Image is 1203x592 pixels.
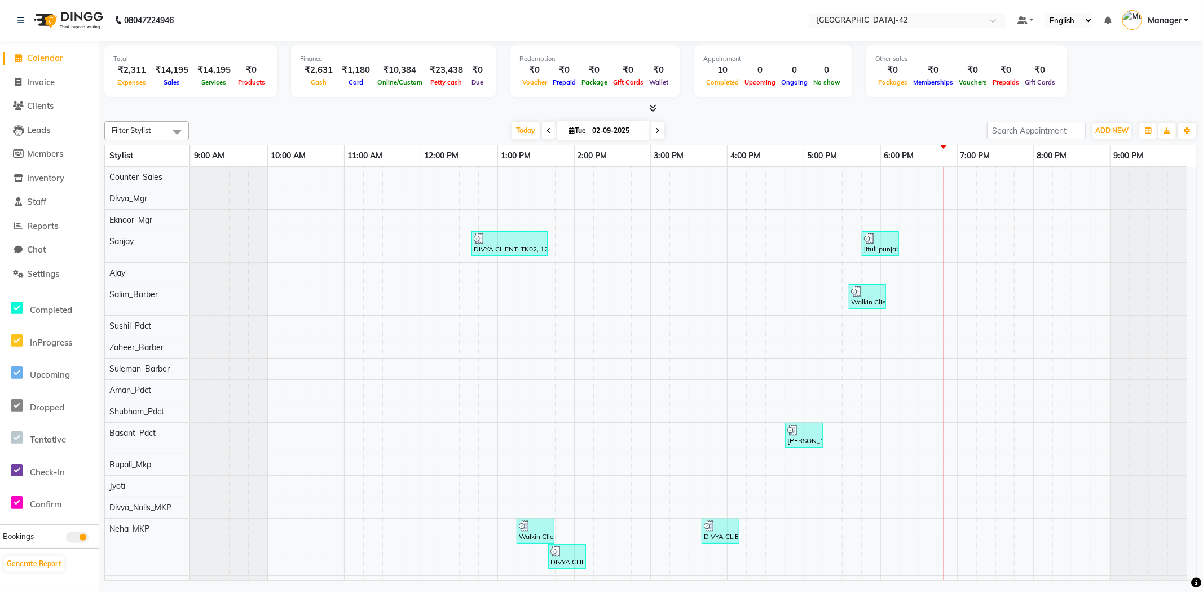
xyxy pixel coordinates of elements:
[3,532,34,541] span: Bookings
[308,78,329,86] span: Cash
[199,78,230,86] span: Services
[3,172,96,185] a: Inventory
[27,77,55,87] span: Invoice
[512,122,540,139] span: Today
[109,460,151,470] span: Rupali_Mkp
[112,126,151,135] span: Filter Stylist
[109,151,133,161] span: Stylist
[109,407,164,417] span: Shubham_Pdct
[1095,126,1129,135] span: ADD NEW
[191,148,227,164] a: 9:00 AM
[518,520,553,542] div: Walkin Client [GEOGRAPHIC_DATA], 01:15 PM-01:45 PM, Eyebrows (₹200)
[4,556,64,572] button: Generate Report
[498,148,534,164] a: 1:00 PM
[113,54,268,64] div: Total
[575,148,610,164] a: 2:00 PM
[235,78,268,86] span: Products
[1022,64,1058,77] div: ₹0
[651,148,686,164] a: 3:00 PM
[473,233,547,254] div: DIVYA CLIENT, TK02, 12:40 PM-01:40 PM, Cr.Stylist Cut(F) (₹2000)
[579,64,610,77] div: ₹0
[810,78,843,86] span: No show
[646,64,671,77] div: ₹0
[703,520,738,542] div: DIVYA CLIENT, TK04, 03:40 PM-04:10 PM, Eyebrows (₹200)
[109,524,149,534] span: Neha_MKP
[519,64,550,77] div: ₹0
[109,364,170,374] span: Suleman_Barber
[30,304,72,315] span: Completed
[566,126,589,135] span: Tue
[646,78,671,86] span: Wallet
[109,342,164,352] span: Zaheer_Barber
[27,173,64,183] span: Inventory
[428,78,465,86] span: Petty cash
[337,64,374,77] div: ₹1,180
[113,64,151,77] div: ₹2,311
[235,64,268,77] div: ₹0
[30,467,65,478] span: Check-In
[3,76,96,89] a: Invoice
[3,196,96,209] a: Staff
[193,64,235,77] div: ₹14,195
[910,64,956,77] div: ₹0
[519,54,671,64] div: Redemption
[987,122,1086,139] input: Search Appointment
[1092,123,1131,139] button: ADD NEW
[703,54,843,64] div: Appointment
[742,64,778,77] div: 0
[345,148,385,164] a: 11:00 AM
[374,78,425,86] span: Online/Custom
[863,233,898,254] div: jituli punjabi, TK08, 05:45 PM-06:15 PM, Hair Spa L'oreal(F)* (₹850)
[990,78,1022,86] span: Prepaids
[519,78,550,86] span: Voucher
[30,402,64,413] span: Dropped
[27,52,63,63] span: Calendar
[956,64,990,77] div: ₹0
[115,78,149,86] span: Expenses
[109,502,171,513] span: Divya_Nails_MKP
[109,215,152,225] span: Eknoor_Mgr
[875,54,1058,64] div: Other sales
[958,148,993,164] a: 7:00 PM
[27,100,54,111] span: Clients
[875,78,910,86] span: Packages
[589,122,645,139] input: 2025-09-02
[881,148,916,164] a: 6:00 PM
[27,196,46,207] span: Staff
[778,78,810,86] span: Ongoing
[27,220,58,231] span: Reports
[3,52,96,65] a: Calendar
[268,148,309,164] a: 10:00 AM
[549,546,585,567] div: DIVYA CLIENT, TK02, 01:40 PM-02:10 PM, Eyebrows (₹200)
[3,100,96,113] a: Clients
[990,64,1022,77] div: ₹0
[742,78,778,86] span: Upcoming
[610,78,646,86] span: Gift Cards
[27,244,46,255] span: Chat
[30,499,61,510] span: Confirm
[109,385,151,395] span: Aman_Pdct
[109,481,125,491] span: Jyoti
[469,78,486,86] span: Due
[3,268,96,281] a: Settings
[468,64,487,77] div: ₹0
[27,148,63,159] span: Members
[109,193,147,204] span: Divya_Mgr
[124,5,174,36] b: 08047224946
[910,78,956,86] span: Memberships
[425,64,468,77] div: ₹23,438
[1122,10,1142,30] img: Manager
[1022,78,1058,86] span: Gift Cards
[30,434,66,445] span: Tentative
[550,78,579,86] span: Prepaid
[703,78,742,86] span: Completed
[810,64,843,77] div: 0
[27,125,50,135] span: Leads
[804,148,840,164] a: 5:00 PM
[956,78,990,86] span: Vouchers
[1148,15,1182,26] span: Manager
[346,78,366,86] span: Card
[778,64,810,77] div: 0
[300,64,337,77] div: ₹2,631
[875,64,910,77] div: ₹0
